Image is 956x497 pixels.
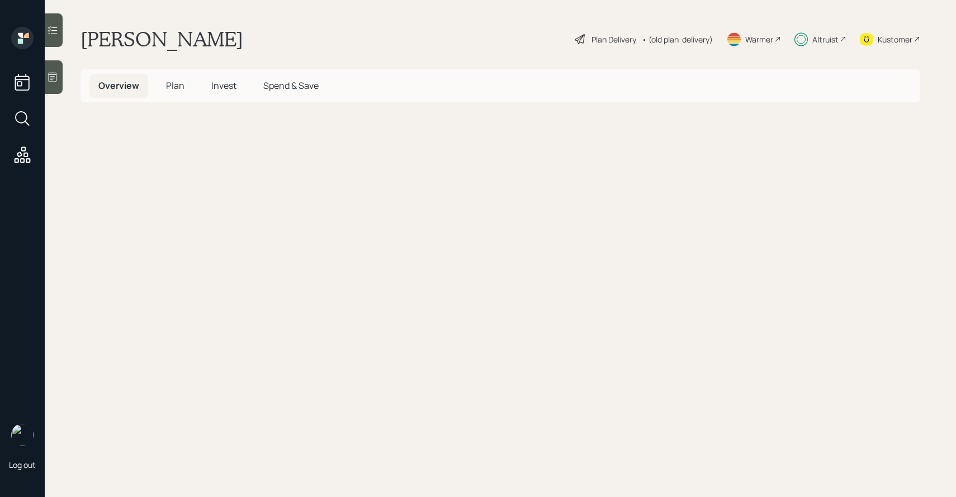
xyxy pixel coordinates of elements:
div: Log out [9,460,36,470]
div: • (old plan-delivery) [642,34,713,45]
div: Kustomer [878,34,912,45]
img: sami-boghos-headshot.png [11,424,34,446]
span: Overview [98,79,139,92]
span: Invest [211,79,236,92]
div: Plan Delivery [591,34,636,45]
div: Altruist [812,34,839,45]
h1: [PERSON_NAME] [81,27,243,51]
span: Spend & Save [263,79,319,92]
span: Plan [166,79,184,92]
div: Warmer [745,34,773,45]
